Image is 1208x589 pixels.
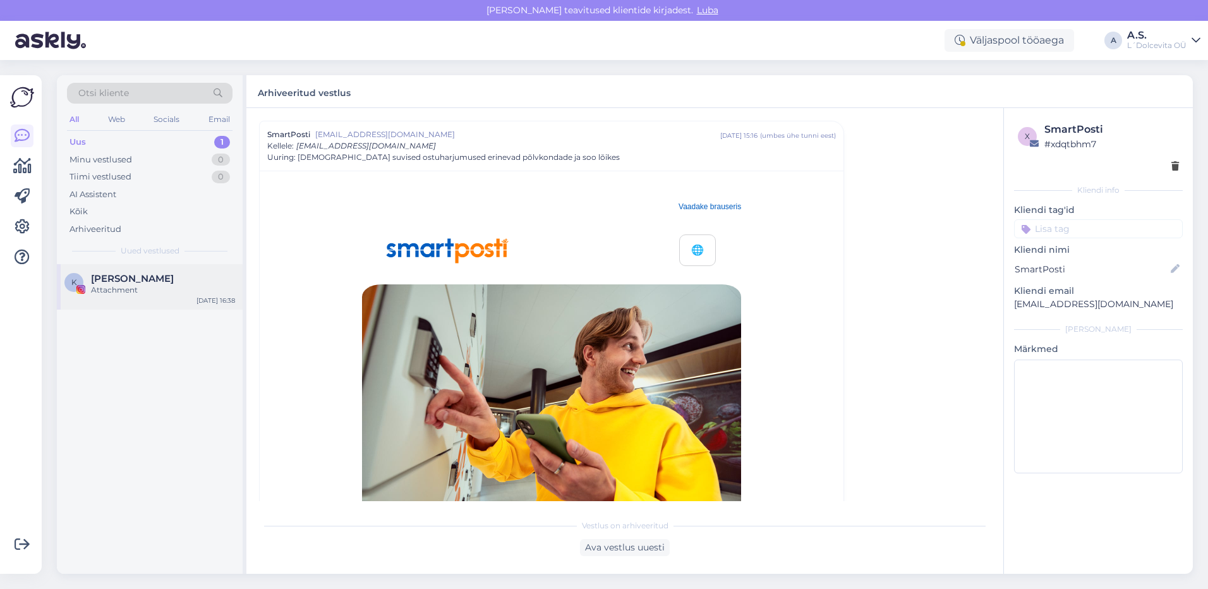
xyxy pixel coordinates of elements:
p: Kliendi tag'id [1014,203,1183,217]
div: A.S. [1127,30,1187,40]
div: [PERSON_NAME] [1014,324,1183,335]
label: Arhiveeritud vestlus [258,83,351,100]
strong: 🌐 [691,245,704,255]
span: Luba [693,4,722,16]
div: Tiimi vestlused [69,171,131,183]
div: Ava vestlus uuesti [580,539,670,556]
span: SmartPosti [267,129,310,140]
span: [EMAIL_ADDRESS][DOMAIN_NAME] [315,129,720,140]
span: Uued vestlused [121,245,179,257]
div: AI Assistent [69,188,116,201]
span: x [1025,131,1030,141]
p: [EMAIL_ADDRESS][DOMAIN_NAME] [1014,298,1183,311]
p: Kliendi email [1014,284,1183,298]
p: Kliendi nimi [1014,243,1183,257]
img: Askly Logo [10,85,34,109]
span: Uuring: [DEMOGRAPHIC_DATA] suvised ostuharjumused erinevad põlvkondade ja soo lõikes [267,152,620,163]
span: Kátia Lemetti [91,273,174,284]
div: Socials [151,111,182,128]
div: # xdqtbhm7 [1044,137,1179,151]
div: SmartPosti [1044,122,1179,137]
img: SmartPosti_logo RGB [384,237,510,265]
div: Web [106,111,128,128]
div: Arhiveeritud [69,223,121,236]
div: All [67,111,82,128]
span: K [71,277,77,287]
span: [EMAIL_ADDRESS][DOMAIN_NAME] [296,141,436,150]
a: 🌐 [680,235,715,265]
a: Vaadake brauseris [679,202,741,211]
input: Lisa tag [1014,219,1183,238]
input: Lisa nimi [1015,262,1168,276]
div: [DATE] 16:38 [196,296,235,305]
div: Kõik [69,205,88,218]
div: L´Dolcevita OÜ [1127,40,1187,51]
img: image_smartposti_parcellocker [362,284,741,537]
span: Vestlus on arhiveeritud [582,520,668,531]
p: Märkmed [1014,343,1183,356]
div: 0 [212,154,230,166]
div: [DATE] 15:16 [720,131,758,140]
div: Email [206,111,233,128]
div: Väljaspool tööaega [945,29,1074,52]
div: Uus [69,136,86,149]
span: Otsi kliente [78,87,129,100]
a: A.S.L´Dolcevita OÜ [1127,30,1200,51]
div: 1 [214,136,230,149]
div: Minu vestlused [69,154,132,166]
div: 0 [212,171,230,183]
span: Kellele : [267,141,294,150]
div: Attachment [91,284,235,296]
div: ( umbes ühe tunni eest ) [760,131,836,140]
div: Kliendi info [1014,185,1183,196]
div: A [1104,32,1122,49]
